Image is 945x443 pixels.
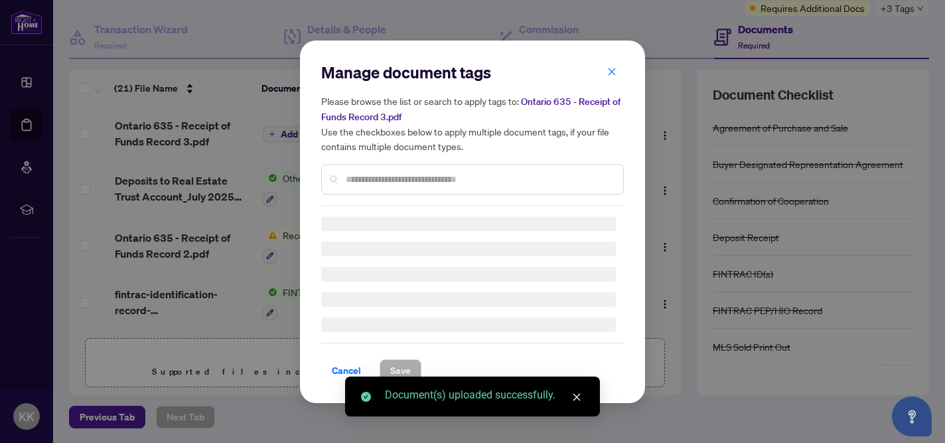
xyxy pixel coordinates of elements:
button: Open asap [892,397,932,436]
span: close [572,393,581,402]
h2: Manage document tags [321,62,624,83]
h5: Please browse the list or search to apply tags to: Use the checkboxes below to apply multiple doc... [321,94,624,153]
span: check-circle [361,392,371,402]
button: Cancel [321,359,372,382]
a: Close [569,390,584,404]
span: close [607,66,617,76]
span: Cancel [332,360,361,381]
span: Ontario 635 - Receipt of Funds Record 3.pdf [321,96,620,123]
button: Save [380,359,421,382]
div: Document(s) uploaded successfully. [385,387,584,403]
